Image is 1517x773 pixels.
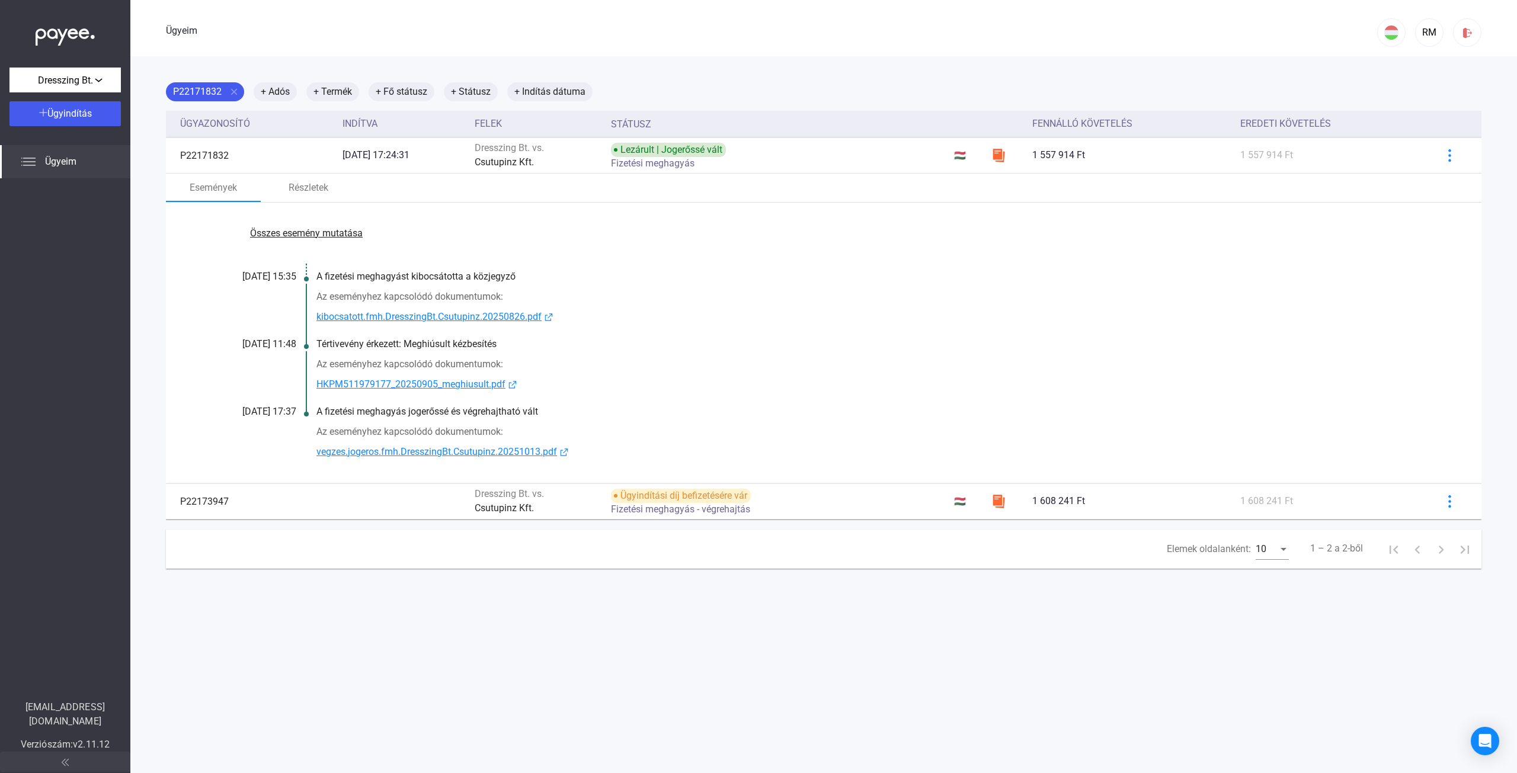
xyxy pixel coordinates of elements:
[73,739,110,750] font: v2.11.12
[173,86,222,97] font: P22171832
[1453,537,1477,561] button: Utolsó oldal
[343,149,409,161] font: [DATE] 17:24:31
[21,155,36,169] img: list.svg
[316,358,503,370] font: Az eseményhez kapcsolódó dokumentumok:
[1437,143,1462,168] button: kékebb
[1032,149,1085,161] font: 1 557 914 Ft
[180,496,229,507] font: P22173947
[1032,117,1231,131] div: Fennálló követelés
[1032,118,1132,129] font: Fennálló követelés
[343,118,377,129] font: Indítva
[1415,18,1444,47] button: RM
[242,406,296,417] font: [DATE] 17:37
[180,118,250,129] font: Ügyazonosító
[316,311,542,322] font: kibocsatott.fmh.DresszingBt.Csutupinz.20250826.pdf
[611,503,750,515] font: Fizetési meghagyás - végrehajtás
[620,144,722,155] font: Lezárult | Jogerőssé vált
[316,426,503,437] font: Az eseményhez kapcsolódó dokumentumok:
[475,156,534,168] font: Csutupinz Kft.
[1429,537,1453,561] button: Következő oldal
[1444,149,1456,162] img: kékebb
[1384,25,1398,40] img: HU
[475,142,544,153] font: Dresszing Bt. vs.
[316,377,1422,392] a: HKPM511979177_20250905_meghiusult.pdfkülső link-kék
[316,338,497,349] font: Tértivevény érkezett: Meghiúsult kézbesítés
[475,118,502,129] font: Felek
[9,68,121,92] button: Dresszing Bt.
[451,86,491,97] font: + Státusz
[1240,117,1422,131] div: Eredeti követelés
[1240,118,1331,129] font: Eredeti követelés
[313,86,352,97] font: + Termék
[514,86,585,97] font: + Indítás dátuma
[991,494,1006,508] img: szamlazzhu-mini
[1377,18,1406,47] button: HU
[261,86,290,97] font: + Adós
[166,25,197,36] font: Ügyeim
[36,22,95,46] img: white-payee-white-dot.svg
[289,182,328,193] font: Részletek
[316,379,505,390] font: HKPM511979177_20250905_meghiusult.pdf
[1382,537,1406,561] button: Első oldal
[39,108,47,117] img: plus-white.svg
[316,271,516,282] font: A fizetési meghagyást kibocsátotta a közjegyző
[1256,542,1289,556] mat-select: Elemek oldalanként:
[9,101,121,126] button: Ügyindítás
[250,227,363,239] font: Összes esemény mutatása
[62,759,69,766] img: arrow-double-left-grey.svg
[542,313,556,322] img: külső link-kék
[1240,149,1293,161] font: 1 557 914 Ft
[954,496,966,507] font: 🇭🇺
[343,117,465,131] div: Indítva
[991,148,1006,162] img: szamlazzhu-mini
[475,488,544,499] font: Dresszing Bt. vs.
[1167,543,1251,554] font: Elemek oldalanként:
[611,118,651,130] font: Státusz
[954,150,966,161] font: 🇭🇺
[316,446,557,457] font: vegzes.jogeros.fmh.DresszingBt.Csutupinz.20251013.pdf
[45,156,76,167] font: Ügyeim
[505,380,520,389] img: külső link-kék
[1406,537,1429,561] button: Előző oldal
[190,182,237,193] font: Események
[1471,727,1499,755] div: Intercom Messenger megnyitása
[316,445,1422,460] a: vegzes.jogeros.fmh.DresszingBt.Csutupinz.20251013.pdfkülső link-kék
[620,490,747,501] font: Ügyindítási díj befizetésére vár
[229,86,239,97] mat-icon: close
[316,291,503,302] font: Az eseményhez kapcsolódó dokumentumok:
[242,271,296,282] font: [DATE] 15:35
[611,158,695,169] font: Fizetési meghagyás
[1032,495,1085,506] font: 1 608 241 Ft
[180,150,229,161] font: P22171832
[1256,543,1266,554] font: 10
[316,310,1422,325] a: kibocsatott.fmh.DresszingBt.Csutupinz.20250826.pdfkülső link-kék
[1444,495,1456,508] img: kékebb
[1461,27,1474,39] img: kijelentkezés-piros
[316,406,538,417] font: A fizetési meghagyás jogerőssé és végrehajtható vált
[38,75,93,86] font: Dresszing Bt.
[47,108,92,119] font: Ügyindítás
[1310,543,1363,554] font: 1 – 2 a 2-ből
[242,338,296,349] font: [DATE] 11:48
[1437,489,1462,514] button: kékebb
[1240,495,1293,506] font: 1 608 241 Ft
[180,117,333,131] div: Ügyazonosító
[475,502,534,514] font: Csutupinz Kft.
[376,86,427,97] font: + Fő státusz
[475,117,601,131] div: Felek
[1453,18,1481,47] button: kijelentkezés-piros
[21,739,73,750] font: Verziószám:
[1422,27,1436,38] font: RM
[557,448,571,457] img: külső link-kék
[25,701,105,727] font: [EMAIL_ADDRESS][DOMAIN_NAME]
